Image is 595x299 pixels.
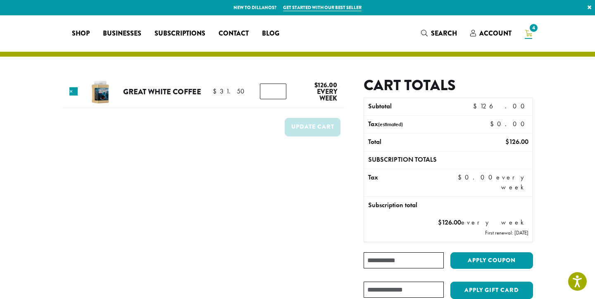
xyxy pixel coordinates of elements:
span: 4 [528,22,539,33]
th: Total [364,134,465,151]
span: Account [479,29,512,38]
th: Subscription total [364,197,533,214]
h2: Cart totals [364,77,533,94]
button: Apply coupon [450,252,533,269]
bdi: 0.00 [490,120,528,128]
span: $ [505,137,509,146]
a: Get started with our best seller [283,4,362,11]
a: Shop [65,27,96,40]
bdi: 126.00 [505,137,528,146]
input: Product quantity [260,84,286,99]
td: every week [364,214,533,242]
button: Apply Gift Card [450,282,533,299]
th: Tax [364,116,483,133]
th: Subtotal [364,98,465,115]
th: Subscription totals [364,151,533,169]
span: $ [438,218,442,227]
bdi: 31.50 [213,87,248,96]
a: Search [414,26,464,40]
small: (estimated) [378,121,403,128]
span: Subscriptions [155,29,205,39]
span: Businesses [103,29,141,39]
span: every week [304,89,337,102]
span: $ [213,87,220,96]
span: 126.00 [438,218,461,227]
span: Contact [219,29,249,39]
bdi: 126.00 [314,80,337,90]
td: every week [454,169,533,196]
small: First renewal: [DATE] [485,229,528,236]
img: Great White Coffee [87,79,114,105]
button: Update cart [285,118,340,136]
span: $ [473,102,480,110]
th: Tax [364,169,454,196]
a: Great White Coffee [123,86,201,97]
a: Remove this item [69,87,78,96]
span: $ [314,80,318,90]
span: Blog [262,29,279,39]
span: Search [431,29,457,38]
span: $ [490,120,497,128]
span: 0.00 [458,173,496,182]
bdi: 126.00 [473,102,528,110]
span: $ [458,173,465,182]
span: Shop [72,29,90,39]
